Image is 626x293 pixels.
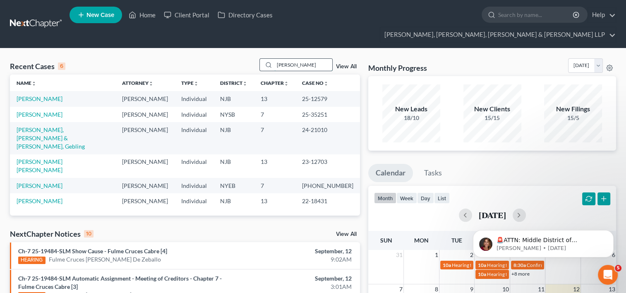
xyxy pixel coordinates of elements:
a: [PERSON_NAME], [PERSON_NAME] & [PERSON_NAME], Gebling [17,126,85,150]
td: 7 [254,107,295,122]
span: 10a [478,271,486,277]
td: 22-18431 [295,193,360,209]
a: Ch-7 25-19484-SLM Automatic Assignment - Meeting of Creditors - Chapter 7 - Fulme Cruces Cabre [3] [18,275,222,290]
td: [PERSON_NAME] [115,178,175,193]
div: New Filings [544,104,602,114]
i: unfold_more [242,81,247,86]
div: HEARING [18,257,46,264]
h3: Monthly Progress [368,63,427,73]
i: unfold_more [284,81,289,86]
a: [PERSON_NAME] [PERSON_NAME] [17,158,62,173]
a: Chapterunfold_more [261,80,289,86]
a: Nameunfold_more [17,80,36,86]
a: [PERSON_NAME] [17,182,62,189]
a: +8 more [511,271,530,277]
div: September, 12 [246,274,352,283]
i: unfold_more [194,81,199,86]
a: Home [125,7,160,22]
a: [PERSON_NAME] [17,197,62,204]
a: [PERSON_NAME] [17,111,62,118]
td: 25-35251 [295,107,360,122]
a: Directory Cases [213,7,277,22]
td: NJB [213,193,254,209]
span: Hearing for [PERSON_NAME] & [PERSON_NAME] [487,271,595,277]
a: [PERSON_NAME], [PERSON_NAME], [PERSON_NAME] & [PERSON_NAME] LLP [380,27,616,42]
span: Tue [451,237,462,244]
i: unfold_more [31,81,36,86]
a: View All [336,64,357,70]
a: Ch-7 25-19484-SLM Show Cause - Fulme Cruces Cabre [4] [18,247,167,255]
span: New Case [86,12,114,18]
div: 9:02AM [246,255,352,264]
a: Client Portal [160,7,213,22]
input: Search by name... [498,7,574,22]
button: day [417,192,434,204]
a: Tasks [417,164,449,182]
div: 15/15 [463,114,521,122]
span: Mon [414,237,429,244]
div: 15/5 [544,114,602,122]
a: [PERSON_NAME] [17,95,62,102]
input: Search by name... [274,59,332,71]
div: 18/10 [382,114,440,122]
div: 6 [58,62,65,70]
td: 25-12579 [295,91,360,106]
td: 13 [254,154,295,178]
a: Attorneyunfold_more [122,80,154,86]
td: [PERSON_NAME] [115,193,175,209]
td: NYSB [213,107,254,122]
td: [PHONE_NUMBER] [295,178,360,193]
h2: [DATE] [479,211,506,219]
span: 1 [434,250,439,260]
td: Individual [175,154,213,178]
a: Districtunfold_more [220,80,247,86]
div: Recent Cases [10,61,65,71]
td: 7 [254,122,295,154]
td: 7 [254,178,295,193]
td: 23-12703 [295,154,360,178]
span: Hearing for [PERSON_NAME] [452,262,516,268]
td: Individual [175,91,213,106]
a: View All [336,231,357,237]
td: 13 [254,91,295,106]
td: [PERSON_NAME] [115,107,175,122]
td: Individual [175,107,213,122]
td: Individual [175,193,213,209]
td: NJB [213,122,254,154]
a: Calendar [368,164,413,182]
button: month [374,192,396,204]
td: [PERSON_NAME] [115,154,175,178]
a: Case Nounfold_more [302,80,329,86]
div: 3:01AM [246,283,352,291]
td: NJB [213,91,254,106]
button: week [396,192,417,204]
i: unfold_more [149,81,154,86]
div: 10 [84,230,94,238]
td: Individual [175,122,213,154]
span: 10a [443,262,451,268]
a: Fulme Cruces [PERSON_NAME] De Zeballo [49,255,161,264]
iframe: Intercom live chat [598,265,618,285]
div: New Leads [382,104,440,114]
span: 31 [395,250,403,260]
a: Typeunfold_more [181,80,199,86]
td: Individual [175,178,213,193]
td: 13 [254,193,295,209]
span: Sun [380,237,392,244]
a: Help [588,7,616,22]
td: 24-21010 [295,122,360,154]
td: NJB [213,154,254,178]
td: NYEB [213,178,254,193]
i: unfold_more [324,81,329,86]
span: 5 [615,265,621,271]
td: [PERSON_NAME] [115,91,175,106]
button: list [434,192,450,204]
iframe: Intercom notifications message [461,213,626,271]
td: [PERSON_NAME] [115,122,175,154]
div: New Clients [463,104,521,114]
div: September, 12 [246,247,352,255]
